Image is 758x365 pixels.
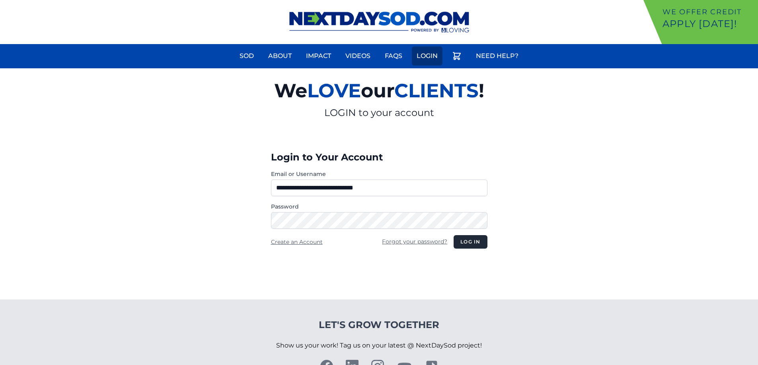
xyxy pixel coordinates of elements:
a: FAQs [380,46,407,66]
label: Email or Username [271,170,487,178]
a: Need Help? [471,46,523,66]
button: Log in [454,235,487,249]
span: CLIENTS [394,79,479,102]
a: Sod [235,46,259,66]
a: About [263,46,296,66]
h4: Let's Grow Together [276,319,482,331]
h3: Login to Your Account [271,151,487,164]
a: Forgot your password? [382,238,447,245]
p: Show us your work! Tag us on your latest @ NextDaySod project! [276,331,482,360]
a: Videos [341,46,375,66]
p: We offer Credit [663,6,755,17]
a: Create an Account [271,238,323,245]
span: LOVE [307,79,361,102]
a: Login [412,46,442,66]
h2: We our ! [182,75,577,106]
p: LOGIN to your account [182,106,577,119]
a: Impact [301,46,336,66]
label: Password [271,203,487,211]
p: Apply [DATE]! [663,17,755,30]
